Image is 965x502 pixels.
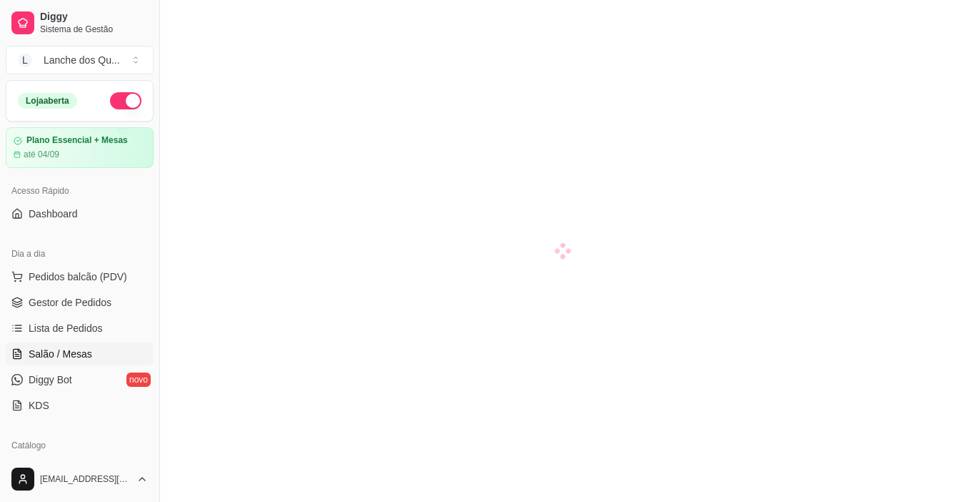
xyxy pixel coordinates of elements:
button: Pedidos balcão (PDV) [6,265,154,288]
div: Loja aberta [18,93,77,109]
button: Select a team [6,46,154,74]
a: Diggy Botnovo [6,368,154,391]
div: Catálogo [6,434,154,457]
span: Dashboard [29,207,78,221]
span: Diggy Bot [29,373,72,387]
div: Lanche dos Qu ... [44,53,120,67]
a: Lista de Pedidos [6,317,154,340]
span: Sistema de Gestão [40,24,148,35]
div: Dia a dia [6,242,154,265]
a: Plano Essencial + Mesasaté 04/09 [6,127,154,168]
span: Gestor de Pedidos [29,295,111,310]
span: L [18,53,32,67]
a: Gestor de Pedidos [6,291,154,314]
a: Salão / Mesas [6,343,154,365]
span: KDS [29,398,49,413]
a: KDS [6,394,154,417]
a: Dashboard [6,202,154,225]
button: Alterar Status [110,92,141,109]
button: [EMAIL_ADDRESS][DOMAIN_NAME] [6,462,154,496]
span: Diggy [40,11,148,24]
a: DiggySistema de Gestão [6,6,154,40]
span: [EMAIL_ADDRESS][DOMAIN_NAME] [40,473,131,485]
article: Plano Essencial + Mesas [26,135,128,146]
span: Pedidos balcão (PDV) [29,270,127,284]
div: Acesso Rápido [6,179,154,202]
span: Salão / Mesas [29,347,92,361]
span: Lista de Pedidos [29,321,103,335]
article: até 04/09 [24,149,59,160]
